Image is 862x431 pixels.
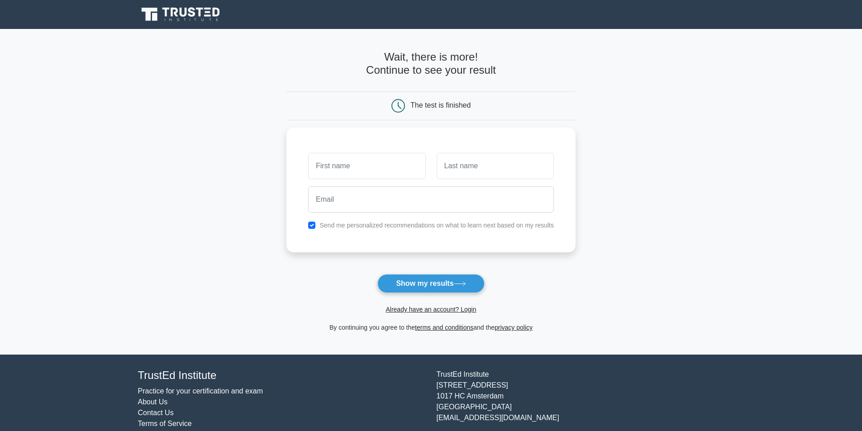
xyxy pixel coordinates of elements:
button: Show my results [377,274,484,293]
a: Contact Us [138,409,174,417]
a: Already have an account? Login [386,306,476,313]
a: Terms of Service [138,420,192,427]
a: Practice for your certification and exam [138,387,263,395]
label: Send me personalized recommendations on what to learn next based on my results [319,222,554,229]
a: privacy policy [495,324,533,331]
a: About Us [138,398,168,406]
h4: TrustEd Institute [138,369,426,382]
div: The test is finished [410,101,471,109]
input: Email [308,186,554,213]
a: terms and conditions [415,324,473,331]
h4: Wait, there is more! Continue to see your result [286,51,576,77]
input: Last name [437,153,554,179]
input: First name [308,153,425,179]
div: By continuing you agree to the and the [281,322,581,333]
